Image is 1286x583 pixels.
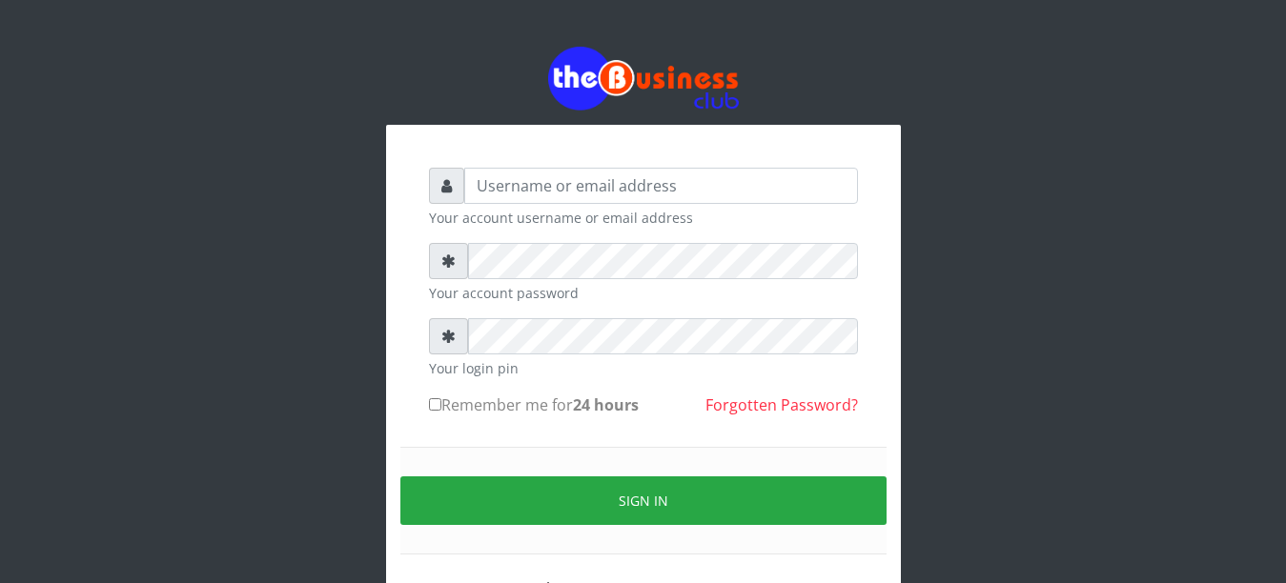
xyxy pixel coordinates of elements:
[429,358,858,378] small: Your login pin
[429,393,639,416] label: Remember me for
[429,398,441,411] input: Remember me for24 hours
[429,283,858,303] small: Your account password
[705,394,858,415] a: Forgotten Password?
[464,168,858,204] input: Username or email address
[429,208,858,228] small: Your account username or email address
[400,476,887,525] button: Sign in
[573,394,639,415] b: 24 hours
